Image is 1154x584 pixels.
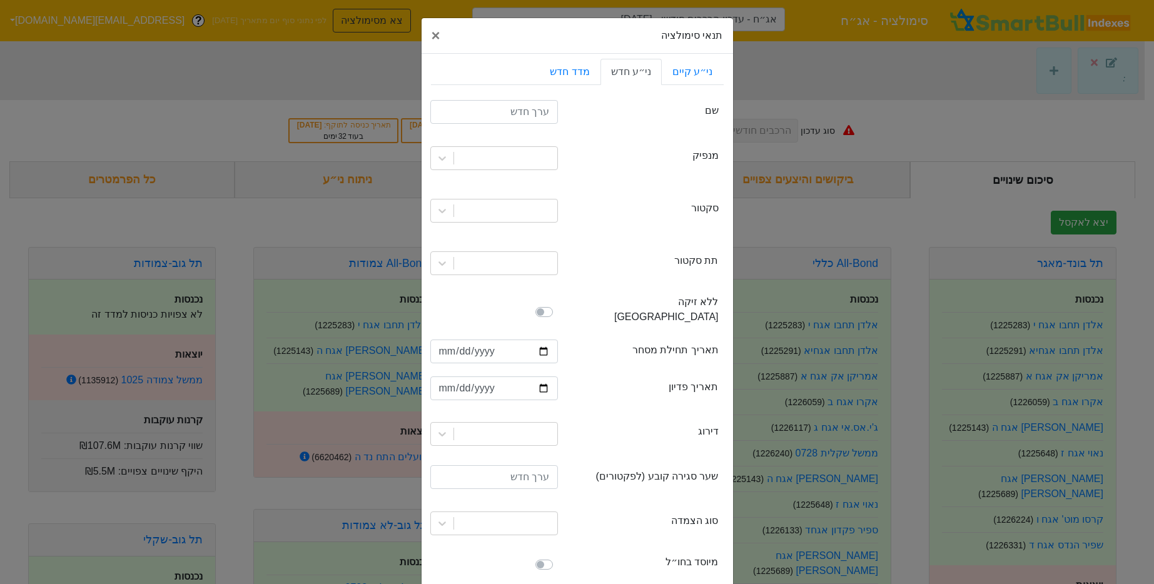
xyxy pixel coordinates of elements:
[671,513,718,528] label: סוג הצמדה
[632,343,719,358] label: תאריך תחילת מסחר
[674,253,718,268] label: תת סקטור
[572,295,719,325] label: ללא זיקה [GEOGRAPHIC_DATA]
[698,424,719,439] label: דירוג
[596,469,719,484] label: שער סגירה קובע (לפקטורים)
[432,27,440,44] span: ×
[705,103,719,118] label: שם
[692,148,719,163] label: מנפיק
[430,100,558,124] input: ערך חדש
[539,59,600,85] a: מדד חדש
[666,555,718,570] label: מיוסד בחו״ל
[430,465,558,489] input: ערך חדש
[662,59,723,85] a: ני״ע קיים
[600,59,662,85] a: ני״ע חדש
[669,380,718,395] label: תאריך פדיון
[691,201,719,216] label: סקטור
[422,18,733,54] div: תנאי סימולציה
